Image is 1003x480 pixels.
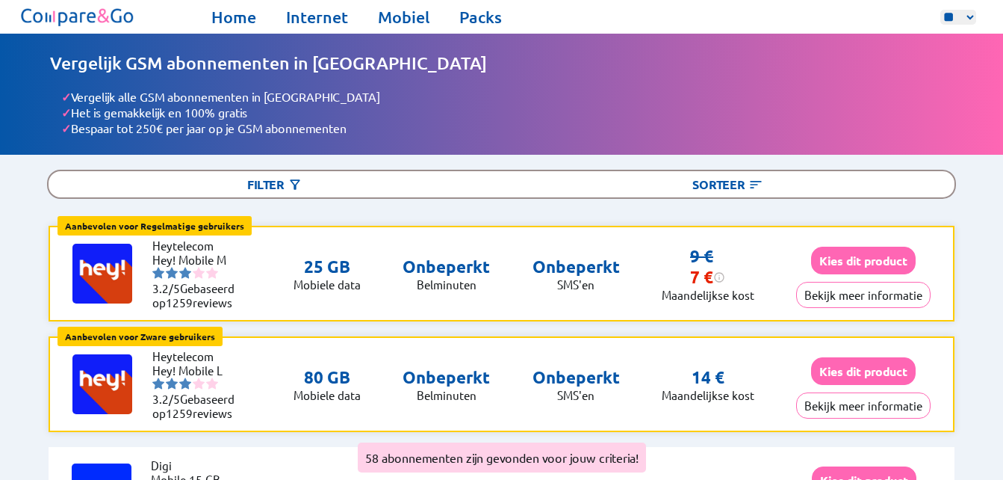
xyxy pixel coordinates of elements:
[152,281,180,295] span: 3.2/5
[748,177,763,192] img: Knop om het GSM abonnement sorteermenu te openen
[532,256,620,277] p: Onbeperkt
[294,367,361,388] p: 80 GB
[403,256,490,277] p: Onbeperkt
[152,378,164,390] img: starnr1
[18,4,138,30] img: Logo of Compare&Go
[403,388,490,402] p: Belminuten
[61,89,71,105] span: ✓
[796,282,931,308] button: Bekijk meer informatie
[61,120,953,136] li: Bespaar tot 250€ per jaar op je GSM abonnementen
[72,244,132,304] img: Logo of Heytelecom
[288,177,302,192] img: Knop om het GSM abonnement filtermenu te openen
[179,267,191,279] img: starnr3
[811,247,916,274] button: Kies dit product
[152,281,242,310] li: Gebaseerd op reviews
[61,120,71,136] span: ✓
[166,378,178,390] img: starnr2
[211,7,256,28] a: Home
[61,105,953,120] li: Het is gemakkelijk en 100% gratis
[152,349,242,363] li: Heytelecom
[166,295,193,310] span: 1259
[459,7,502,28] a: Packs
[692,367,724,388] p: 14 €
[294,256,361,277] p: 25 GB
[61,105,71,120] span: ✓
[152,363,242,378] li: Hey! Mobile L
[152,239,242,253] li: Heytelecom
[166,406,193,420] span: 1259
[796,399,931,413] a: Bekijk meer informatie
[811,357,916,385] button: Kies dit product
[61,89,953,105] li: Vergelijk alle GSM abonnementen in [GEOGRAPHIC_DATA]
[294,388,361,402] p: Mobiele data
[193,267,205,279] img: starnr4
[72,354,132,414] img: Logo of Heytelecom
[796,288,931,302] a: Bekijk meer informatie
[294,277,361,292] p: Mobiele data
[151,458,240,473] li: Digi
[152,253,242,267] li: Hey! Mobile M
[403,367,490,388] p: Onbeperkt
[662,288,754,302] p: Maandelijkse kost
[49,171,501,197] div: Filter
[796,393,931,419] button: Bekijk meer informatie
[358,443,646,473] div: 58 abonnementen zijn gevonden voor jouw criteria!
[206,267,218,279] img: starnr5
[532,367,620,388] p: Onbeperkt
[286,7,348,28] a: Internet
[403,277,490,292] p: Belminuten
[811,253,916,268] a: Kies dit product
[152,267,164,279] img: starnr1
[193,378,205,390] img: starnr4
[179,378,191,390] img: starnr3
[713,271,725,283] img: information
[378,7,429,28] a: Mobiel
[65,330,215,342] b: Aanbevolen voor Zware gebruikers
[166,267,178,279] img: starnr2
[690,246,713,266] s: 9 €
[65,220,244,232] b: Aanbevolen voor Regelmatige gebruikers
[690,267,725,288] div: 7 €
[532,388,620,402] p: SMS'en
[532,277,620,292] p: SMS'en
[152,392,242,420] li: Gebaseerd op reviews
[152,392,180,406] span: 3.2/5
[811,364,916,378] a: Kies dit product
[206,378,218,390] img: starnr5
[501,171,954,197] div: Sorteer
[662,388,754,402] p: Maandelijkse kost
[50,52,953,74] h1: Vergelijk GSM abonnementen in [GEOGRAPHIC_DATA]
